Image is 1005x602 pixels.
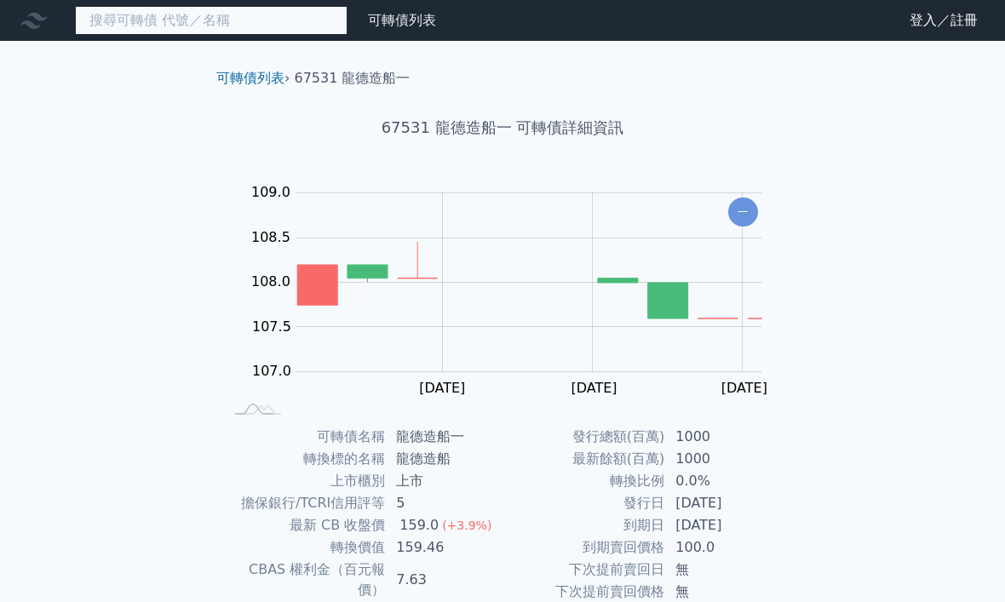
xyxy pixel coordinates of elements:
td: 0.0% [665,470,782,492]
tspan: 107.5 [252,318,291,335]
td: 轉換標的名稱 [223,448,386,470]
td: 1000 [665,448,782,470]
tspan: 108.0 [251,273,290,290]
g: Series [297,242,788,318]
td: 1000 [665,426,782,448]
iframe: Chat Widget [920,520,1005,602]
td: 5 [386,492,502,514]
td: [DATE] [665,514,782,536]
a: 可轉債列表 [368,12,436,28]
td: 上市櫃別 [223,470,386,492]
h1: 67531 龍德造船一 可轉債詳細資訊 [203,116,802,140]
td: 轉換比例 [502,470,665,492]
td: 無 [665,559,782,581]
tspan: [DATE] [721,380,767,396]
a: 登入／註冊 [896,7,991,34]
input: 搜尋可轉債 代號／名稱 [75,6,347,35]
td: 發行總額(百萬) [502,426,665,448]
td: 最新 CB 收盤價 [223,514,386,536]
td: 轉換價值 [223,536,386,559]
td: 100.0 [665,536,782,559]
td: 龍德造船 [386,448,502,470]
td: 擔保銀行/TCRI信用評等 [223,492,386,514]
li: › [216,68,290,89]
td: 最新餘額(百萬) [502,448,665,470]
li: 67531 龍德造船一 [295,68,411,89]
td: 159.46 [386,536,502,559]
div: 159.0 [396,515,442,536]
span: (+3.9%) [442,519,491,532]
tspan: [DATE] [571,380,617,396]
td: 可轉債名稱 [223,426,386,448]
td: 發行日 [502,492,665,514]
tspan: 108.5 [251,229,290,245]
td: CBAS 權利金（百元報價） [223,559,386,601]
td: 到期賣回價格 [502,536,665,559]
td: [DATE] [665,492,782,514]
g: Chart [243,184,789,396]
a: 可轉債列表 [216,70,284,86]
tspan: 109.0 [251,184,290,200]
tspan: 107.0 [252,363,291,379]
td: 上市 [386,470,502,492]
td: 下次提前賣回日 [502,559,665,581]
td: 到期日 [502,514,665,536]
div: 聊天小工具 [920,520,1005,602]
td: 龍德造船一 [386,426,502,448]
td: 7.63 [386,559,502,601]
tspan: [DATE] [419,380,465,396]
